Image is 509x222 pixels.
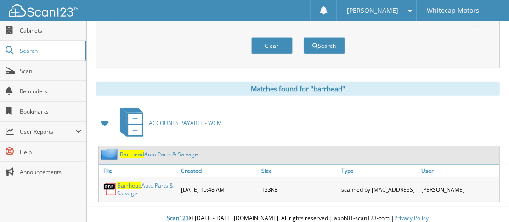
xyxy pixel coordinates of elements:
img: folder2.png [101,148,120,160]
a: Size [259,165,339,177]
span: [PERSON_NAME] [347,8,398,13]
a: File [99,165,179,177]
div: Matches found for "barrhead" [96,82,500,96]
a: User [419,165,499,177]
img: scan123-logo-white.svg [9,4,78,17]
span: Help [20,148,82,156]
span: ACCOUNTS PAYABLE - WCM [149,119,222,127]
a: BarrheadAuto Parts & Salvage [117,182,176,197]
a: BarrheadAuto Parts & Salvage [120,150,198,158]
span: Whitecap Motors [427,8,479,13]
span: Announcements [20,168,82,176]
button: Search [304,37,345,54]
a: Privacy Policy [395,214,429,222]
div: [DATE] 10:48 AM [179,179,259,199]
img: PDF.png [103,182,117,196]
a: Created [179,165,259,177]
a: Type [339,165,419,177]
span: Scan123 [167,214,189,222]
span: Barrhead [117,182,141,189]
button: Clear [251,37,293,54]
div: scanned by [MAC_ADDRESS] [339,179,419,199]
span: Search [20,47,80,55]
div: 133KB [259,179,339,199]
span: Reminders [20,87,82,95]
span: Barrhead [120,150,144,158]
a: ACCOUNTS PAYABLE - WCM [114,105,222,141]
span: Scan [20,67,82,75]
div: [PERSON_NAME] [419,179,499,199]
span: Bookmarks [20,108,82,115]
span: User Reports [20,128,75,136]
span: Cabinets [20,27,82,34]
